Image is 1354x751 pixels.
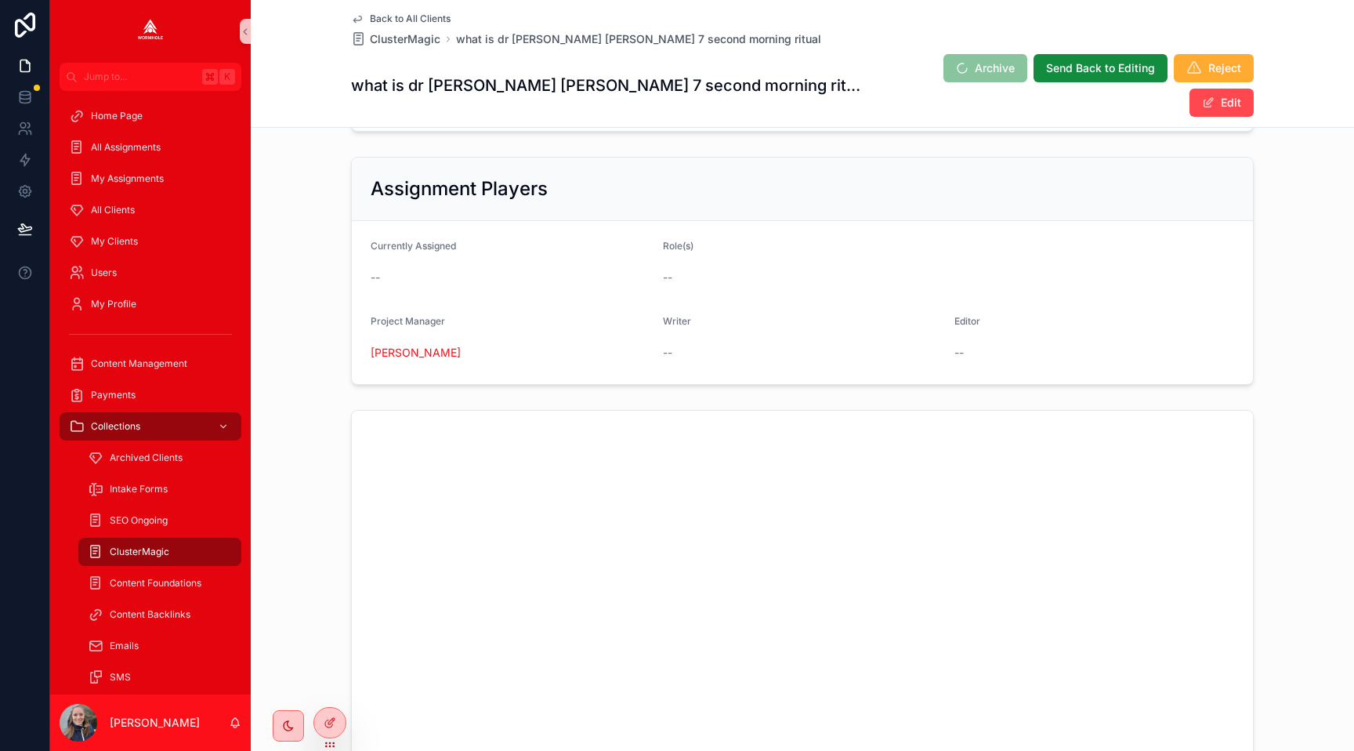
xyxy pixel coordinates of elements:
[110,514,168,527] span: SEO Ongoing
[351,13,451,25] a: Back to All Clients
[60,165,241,193] a: My Assignments
[78,538,241,566] a: ClusterMagic
[954,315,980,327] span: Editor
[351,74,863,96] h1: what is dr [PERSON_NAME] [PERSON_NAME] 7 second morning ritual
[60,63,241,91] button: Jump to...K
[50,91,251,695] div: scrollable content
[84,71,196,83] span: Jump to...
[60,290,241,318] a: My Profile
[110,577,201,590] span: Content Foundations
[1034,54,1168,82] button: Send Back to Editing
[138,19,163,44] img: App logo
[663,270,672,285] span: --
[60,133,241,161] a: All Assignments
[110,483,168,495] span: Intake Forms
[1208,60,1241,76] span: Reject
[1174,54,1254,82] button: Reject
[78,663,241,691] a: SMS
[91,141,161,154] span: All Assignments
[456,31,821,47] a: what is dr [PERSON_NAME] [PERSON_NAME] 7 second morning ritual
[954,345,964,361] span: --
[60,350,241,378] a: Content Management
[91,420,140,433] span: Collections
[371,176,548,201] h2: Assignment Players
[371,345,461,361] a: [PERSON_NAME]
[663,345,672,361] span: --
[60,196,241,224] a: All Clients
[91,235,138,248] span: My Clients
[370,13,451,25] span: Back to All Clients
[370,31,440,47] span: ClusterMagic
[91,204,135,216] span: All Clients
[1189,89,1254,117] button: Edit
[78,444,241,472] a: Archived Clients
[60,102,241,130] a: Home Page
[91,110,143,122] span: Home Page
[110,640,139,652] span: Emails
[78,632,241,660] a: Emails
[371,315,445,327] span: Project Manager
[60,259,241,287] a: Users
[78,506,241,535] a: SEO Ongoing
[60,381,241,409] a: Payments
[351,31,440,47] a: ClusterMagic
[110,546,169,558] span: ClusterMagic
[663,315,691,327] span: Writer
[91,298,136,310] span: My Profile
[91,389,136,401] span: Payments
[78,475,241,503] a: Intake Forms
[110,715,200,731] p: [PERSON_NAME]
[110,671,131,684] span: SMS
[78,600,241,629] a: Content Backlinks
[221,71,234,83] span: K
[60,412,241,441] a: Collections
[1046,60,1155,76] span: Send Back to Editing
[110,452,183,464] span: Archived Clients
[663,240,693,252] span: Role(s)
[60,227,241,256] a: My Clients
[371,240,456,252] span: Currently Assigned
[91,357,187,370] span: Content Management
[91,172,164,185] span: My Assignments
[78,569,241,597] a: Content Foundations
[110,608,190,621] span: Content Backlinks
[371,270,380,285] span: --
[91,267,117,279] span: Users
